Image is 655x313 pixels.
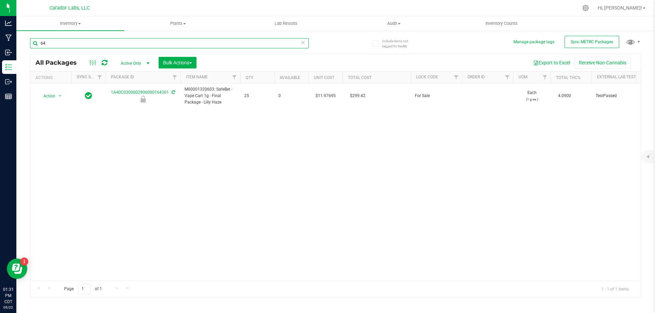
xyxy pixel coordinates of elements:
a: Filter [169,72,180,83]
p: (1 g ea.) [517,96,547,103]
a: Qty [246,75,253,80]
input: Search Package ID, Item Name, SKU, Lot or Part Number... [30,38,309,48]
a: 1A40C0300002906000164301 [111,90,169,95]
span: Sync from Compliance System [171,90,175,95]
span: Inventory [16,20,124,27]
span: All Packages [35,59,84,66]
button: Receive Non-Cannabis [574,57,631,68]
span: 25 [244,93,270,99]
span: In Sync [85,91,92,100]
p: 01:31 PM CDT [3,286,13,305]
iframe: Resource center unread badge [20,257,28,266]
inline-svg: Outbound [5,78,12,85]
span: Lab Results [265,20,307,27]
span: Audit [340,20,447,27]
span: select [56,91,64,101]
span: 1 - 1 of 1 items [596,284,634,294]
span: Include items not tagged for facility [382,38,416,49]
inline-svg: Analytics [5,20,12,27]
span: Each [517,90,547,103]
span: Page of 1 [58,284,107,294]
button: Bulk Actions [159,57,196,68]
a: Sync Status [77,75,103,79]
button: Manage package tags [513,39,554,45]
span: M00001320603: SafeBet - Vape Cart 1g - Final Package - Lilly Haze [185,86,236,106]
a: Plants [124,16,232,31]
span: 0 [278,93,304,99]
a: Package ID [111,75,134,79]
a: Filter [94,72,105,83]
span: $299.42 [347,91,369,101]
a: Total THC% [556,75,581,80]
a: Lock Code [416,75,438,79]
a: Item Name [186,75,208,79]
span: Action [37,91,56,101]
div: Actions [35,75,69,80]
a: Available [280,75,300,80]
span: Inventory Counts [476,20,527,27]
a: Inventory Counts [448,16,555,31]
p: 09/22 [3,305,13,310]
a: Filter [451,72,462,83]
a: Total Cost [348,75,372,80]
a: Filter [539,72,551,83]
button: Export to Excel [529,57,574,68]
span: 4.0900 [555,91,574,101]
inline-svg: Reports [5,93,12,100]
span: Bulk Actions [163,60,192,65]
div: For Sale [104,96,181,103]
inline-svg: Manufacturing [5,34,12,41]
a: Lab Results [232,16,340,31]
td: $11.97695 [308,83,343,109]
a: Inventory [16,16,124,31]
inline-svg: Inbound [5,49,12,56]
span: For Sale [415,93,458,99]
a: Audit [340,16,448,31]
iframe: Resource center [7,259,27,279]
a: UOM [519,75,527,79]
inline-svg: Inventory [5,64,12,71]
div: Manage settings [581,5,590,11]
button: Sync METRC Packages [565,36,619,48]
span: Sync METRC Packages [571,40,613,44]
a: Order Id [467,75,485,79]
a: Filter [229,72,240,83]
span: Plants [125,20,232,27]
a: Filter [502,72,513,83]
a: Unit Cost [314,75,334,80]
input: 1 [78,284,90,294]
a: External Lab Test Result [597,75,651,79]
span: Hi, [PERSON_NAME]! [598,5,642,11]
span: Curador Labs, LLC [49,5,90,11]
span: Clear [301,38,305,47]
